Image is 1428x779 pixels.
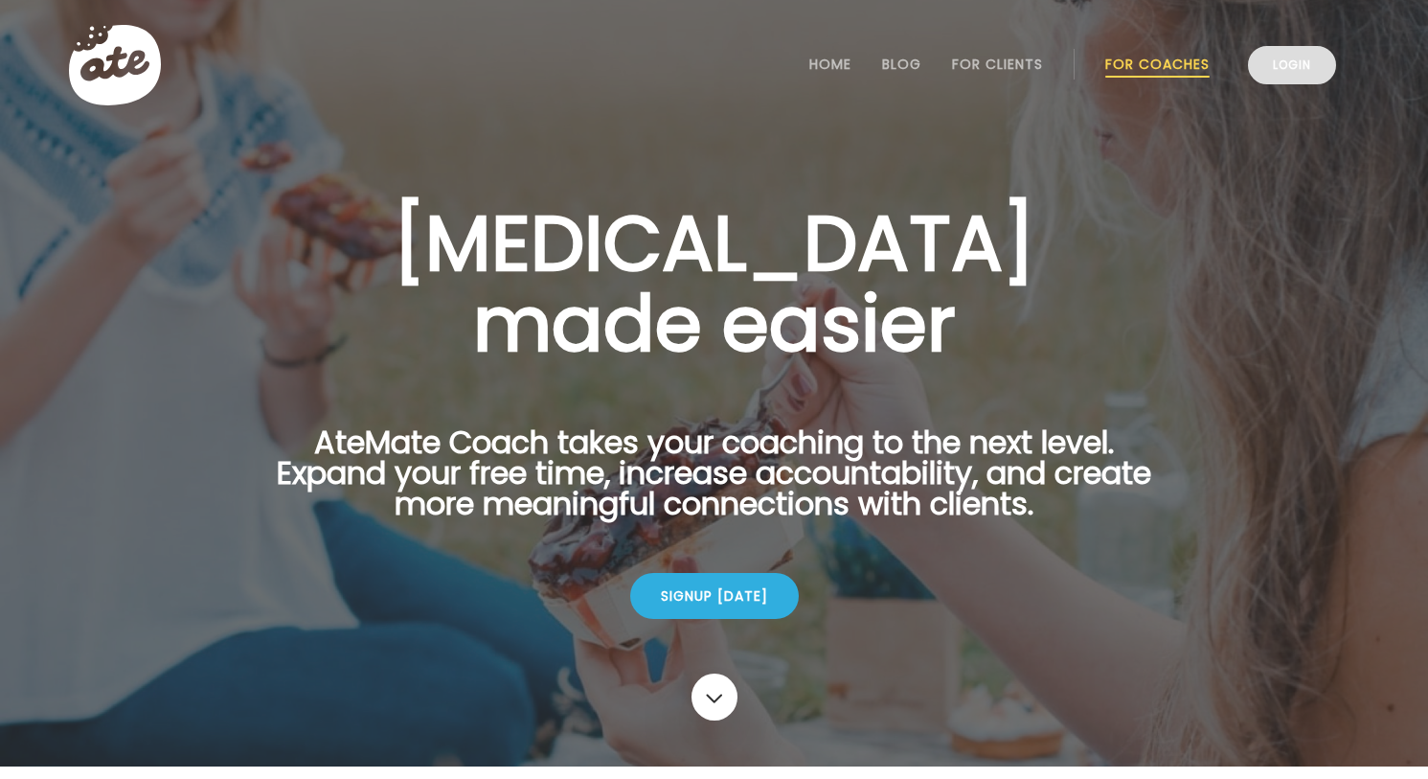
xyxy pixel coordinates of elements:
[882,57,921,72] a: Blog
[1248,46,1336,84] a: Login
[952,57,1043,72] a: For Clients
[1105,57,1210,72] a: For Coaches
[247,203,1182,364] h1: [MEDICAL_DATA] made easier
[630,573,799,619] div: Signup [DATE]
[247,427,1182,542] p: AteMate Coach takes your coaching to the next level. Expand your free time, increase accountabili...
[809,57,851,72] a: Home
